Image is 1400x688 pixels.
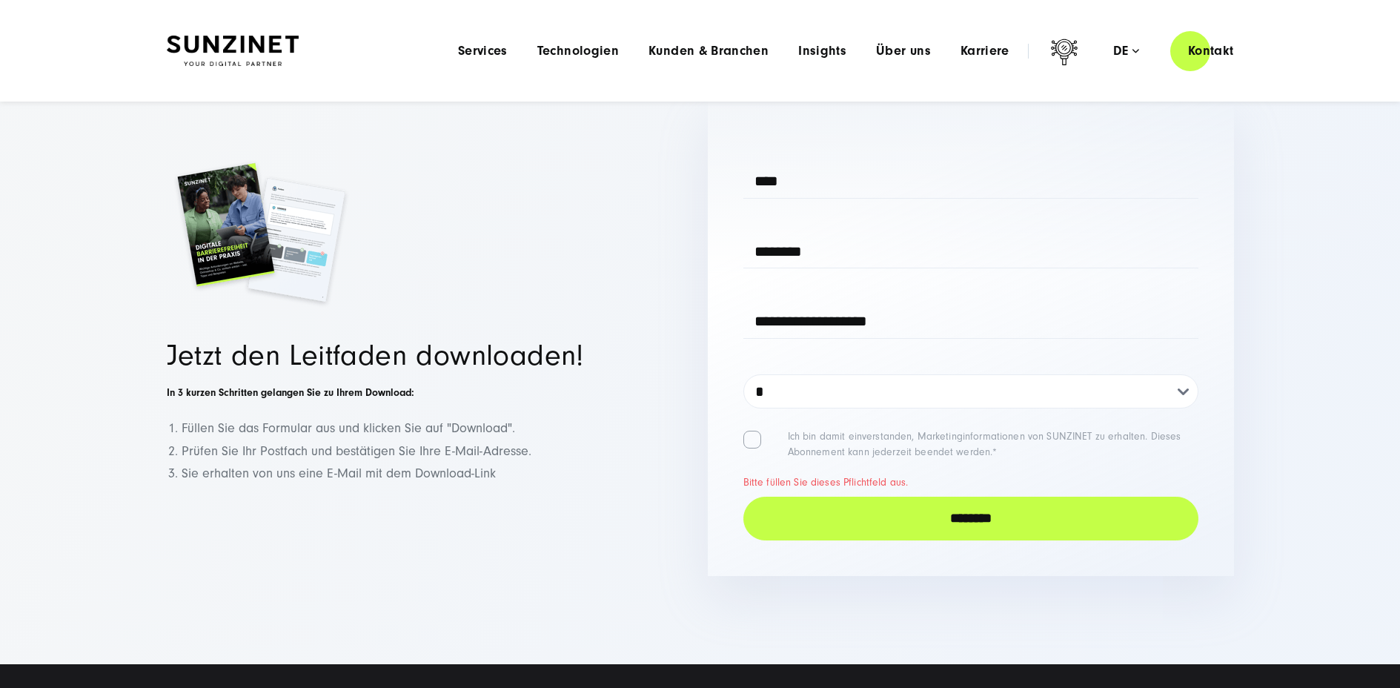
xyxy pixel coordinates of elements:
[458,44,508,59] a: Services
[182,440,693,463] li: Prüfen Sie Ihr Postfach und bestätigen Sie Ihre E-Mail-Adresse.
[876,44,931,59] a: Über uns
[182,463,693,486] li: Sie erhalten von uns eine E-Mail mit dem Download-Link
[537,44,619,59] a: Technologien
[961,44,1009,59] a: Karriere
[167,342,693,370] h2: Jetzt den Leitfaden downloaden!
[167,138,356,327] img: Vorschau auf das Whitepaper von SUNZINET zu digitaler Barrierefreiheit, das wichtige Anforderunge...
[167,36,299,67] img: SUNZINET Full Service Digital Agentur
[788,431,1181,458] p: Ich bin damit einverstanden, Marketinginformationen von SUNZINET zu erhalten. Dieses Abonnement k...
[1113,44,1139,59] div: de
[1170,30,1252,72] a: Kontakt
[648,44,769,59] a: Kunden & Branchen
[743,475,1198,491] label: Bitte füllen Sie dieses Pflichtfeld aus.
[798,44,846,59] a: Insights
[167,385,693,403] h6: In 3 kurzen Schritten gelangen Sie zu Ihrem Download:
[182,417,693,440] li: Füllen Sie das Formular aus und klicken Sie auf "Download".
